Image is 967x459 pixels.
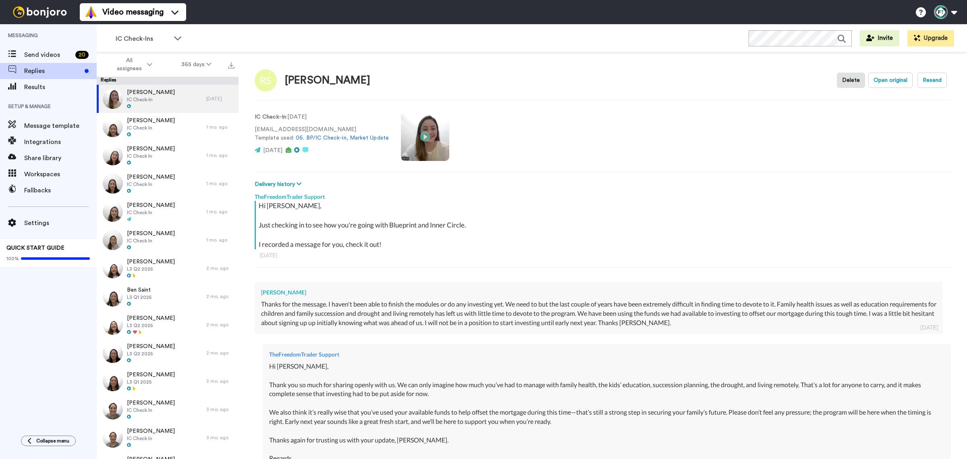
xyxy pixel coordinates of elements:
span: L3 Q1 2025 [127,294,151,300]
span: IC Check In [127,407,175,413]
img: ce53ce0d-93d4-4baf-9370-550674b53720-thumb.jpg [103,343,123,363]
span: IC Check In [127,435,175,442]
img: 31d25ede-57ce-4754-b72b-6aa037bc4062-thumb.jpg [103,428,123,448]
span: L3 Q2 2025 [127,322,175,329]
div: TheFreedomTrader Support [269,351,944,359]
span: IC Check-In [127,96,175,103]
span: [PERSON_NAME] [127,201,175,209]
img: bj-logo-header-white.svg [10,6,70,18]
div: Hi [PERSON_NAME], Just checking in to see how you're going with Blueprint and Inner Circle. I rec... [259,201,949,249]
div: 3 mo. ago [206,406,234,413]
span: IC Check In [127,181,175,188]
span: L3 Q1 2025 [127,379,175,385]
a: [PERSON_NAME]L3 Q2 20252 mo. ago [97,339,239,367]
span: [PERSON_NAME] [127,117,175,125]
span: All assignees [113,56,145,73]
img: 50841941-1e3a-43c5-8a2d-1708e9ce65d6-thumb.jpg [103,286,123,307]
a: [PERSON_NAME]IC Check In1 mo. ago [97,113,239,141]
img: 2e50193c-ad3b-4618-8605-76ccc0bd75cd-thumb.jpg [103,315,123,335]
span: IC Check In [127,153,175,159]
a: [PERSON_NAME]IC Check In1 mo. ago [97,226,239,254]
span: [PERSON_NAME] [127,258,175,266]
span: [PERSON_NAME] [127,145,175,153]
span: Settings [24,218,97,228]
span: QUICK START GUIDE [6,245,64,251]
span: Replies [24,66,81,76]
div: 3 mo. ago [206,434,234,441]
span: L3 Q2 2025 [127,351,175,357]
span: [PERSON_NAME] [127,427,175,435]
button: Upgrade [907,30,954,46]
img: vm-color.svg [85,6,98,19]
img: 6640bf33-88eb-4867-bcae-4da03f5d28b4-thumb.jpg [103,145,123,165]
p: : [DATE] [255,113,389,121]
img: 0dc6c107-e303-4339-bdb7-5fe5ab475787-thumb.jpg [103,258,123,278]
span: Fallbacks [24,186,97,195]
img: export.svg [228,62,234,69]
div: 1 mo. ago [206,152,234,159]
span: Ben Saint [127,286,151,294]
span: IC Check-Ins [116,34,170,44]
a: 06. BP/IC Check-in, Market Update [296,135,389,141]
div: 2 mo. ago [206,265,234,271]
div: 2 mo. ago [206,350,234,356]
span: [PERSON_NAME] [127,229,175,238]
p: [EMAIL_ADDRESS][DOMAIN_NAME] Template used: [255,125,389,142]
button: Delete [837,73,865,88]
div: 2 mo. ago [206,378,234,384]
span: [DATE] [263,148,282,153]
button: All assignees [98,53,167,76]
span: Workspaces [24,169,97,179]
img: d0da14bd-6d18-4373-9fad-d32268afaf0d-thumb.jpg [103,117,123,137]
button: Collapse menu [21,436,76,446]
strong: IC Check-In [255,114,286,120]
div: 2 mo. ago [206,293,234,300]
div: [DATE] [259,251,946,259]
button: Resend [917,73,947,88]
button: Export all results that match these filters now. [226,58,237,71]
a: [PERSON_NAME]IC Check In3 mo. ago [97,424,239,452]
span: IC Check In [127,209,175,216]
a: [PERSON_NAME]IC Check-In[DATE] [97,85,239,113]
span: Integrations [24,137,97,147]
span: Share library [24,153,97,163]
span: Send videos [24,50,72,60]
div: [DATE] [206,96,234,102]
div: TheFreedomTrader Support [255,189,951,201]
a: [PERSON_NAME]L3 Q2 20252 mo. ago [97,311,239,339]
a: [PERSON_NAME]L3 Q2 20252 mo. ago [97,254,239,282]
span: 100% [6,255,19,262]
img: 29f04578-0420-4217-89c0-e5b3f4100d0f-thumb.jpg [103,399,123,419]
span: [PERSON_NAME] [127,371,175,379]
span: [PERSON_NAME] [127,342,175,351]
a: [PERSON_NAME]IC Check In3 mo. ago [97,395,239,424]
span: Message template [24,121,97,131]
img: b9ef9db7-1233-4022-969d-74336925c5f9-thumb.jpg [103,173,123,194]
div: 1 mo. ago [206,124,234,130]
div: 2 mo. ago [206,321,234,328]
span: IC Check In [127,125,175,131]
span: [PERSON_NAME] [127,88,175,96]
div: [PERSON_NAME] [285,75,370,86]
img: d56b0def-7c76-420f-84cf-5c4f5187206c-thumb.jpg [103,230,123,250]
div: 1 mo. ago [206,180,234,187]
span: [PERSON_NAME] [127,314,175,322]
span: [PERSON_NAME] [127,173,175,181]
div: [PERSON_NAME] [261,288,936,296]
img: Image of Ross Severin [255,69,277,92]
div: 20 [75,51,89,59]
span: Collapse menu [36,438,69,444]
div: Thanks for the message. I haven't been able to finish the modules or do any investing yet. We nee... [261,300,936,328]
a: [PERSON_NAME]IC Check In1 mo. ago [97,169,239,198]
a: [PERSON_NAME]L3 Q1 20252 mo. ago [97,367,239,395]
a: [PERSON_NAME]IC Check In1 mo. ago [97,141,239,169]
a: Invite [860,30,899,46]
div: 1 mo. ago [206,209,234,215]
span: Results [24,82,97,92]
a: [PERSON_NAME]IC Check In1 mo. ago [97,198,239,226]
img: 90c45f6e-0a66-46c3-8935-fe75d57b7560-thumb.jpg [103,371,123,391]
button: 365 days [167,57,226,72]
div: Replies [97,77,239,85]
span: [PERSON_NAME] [127,399,175,407]
button: Open original [868,73,913,88]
